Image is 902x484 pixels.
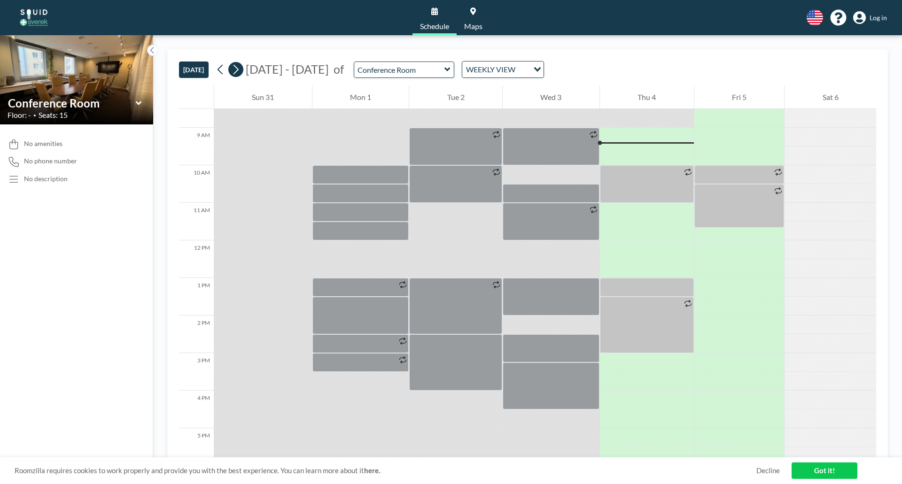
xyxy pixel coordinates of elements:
[24,139,62,148] span: No amenities
[420,23,449,30] span: Schedule
[792,462,857,479] a: Got it!
[518,63,528,76] input: Search for option
[33,112,36,118] span: •
[179,61,209,78] button: [DATE]
[503,85,599,109] div: Wed 3
[464,23,482,30] span: Maps
[462,61,544,77] div: Search for option
[785,85,876,109] div: Sat 6
[39,110,68,120] span: Seats: 15
[464,63,517,76] span: WEEKLY VIEW
[179,428,214,466] div: 5 PM
[409,85,502,109] div: Tue 2
[179,391,214,428] div: 4 PM
[364,466,380,475] a: here.
[179,165,214,203] div: 10 AM
[8,110,31,120] span: Floor: -
[179,203,214,240] div: 11 AM
[179,278,214,315] div: 1 PM
[870,14,887,22] span: Log in
[8,96,136,110] input: Conference Room
[600,85,694,109] div: Thu 4
[179,90,214,128] div: 8 AM
[24,157,77,165] span: No phone number
[15,466,756,475] span: Roomzilla requires cookies to work properly and provide you with the best experience. You can lea...
[179,315,214,353] div: 2 PM
[15,8,53,27] img: organization-logo
[694,85,785,109] div: Fri 5
[214,85,312,109] div: Sun 31
[179,128,214,165] div: 9 AM
[756,466,780,475] a: Decline
[334,62,344,77] span: of
[179,353,214,391] div: 3 PM
[246,62,329,76] span: [DATE] - [DATE]
[179,240,214,278] div: 12 PM
[24,175,68,183] div: No description
[354,62,444,77] input: Conference Room
[853,11,887,24] a: Log in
